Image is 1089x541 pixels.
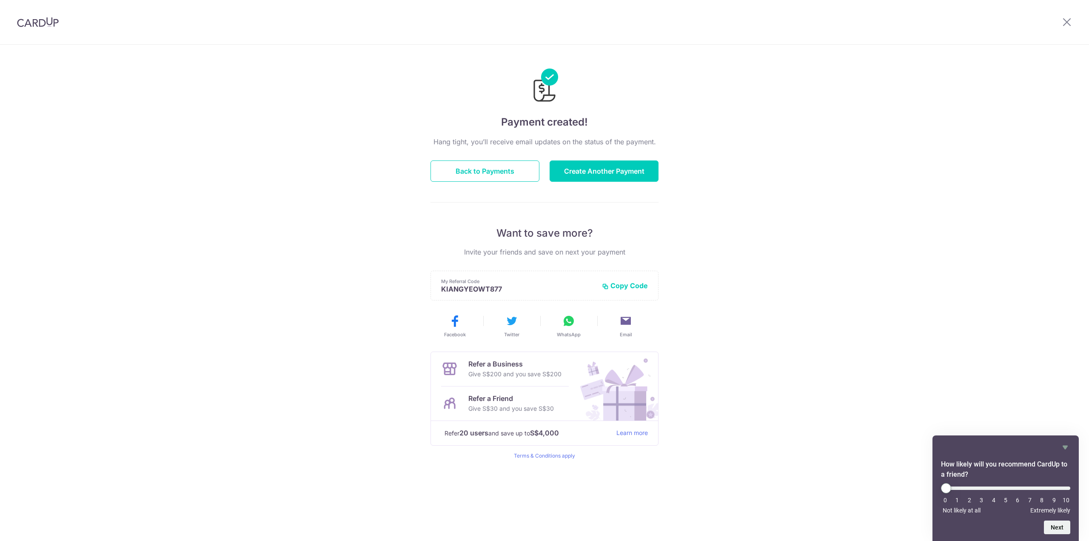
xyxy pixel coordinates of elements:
p: Want to save more? [430,226,659,240]
div: How likely will you recommend CardUp to a friend? Select an option from 0 to 10, with 0 being Not... [941,483,1070,514]
button: WhatsApp [544,314,594,338]
span: Not likely at all [943,507,981,514]
span: Twitter [504,331,519,338]
button: Facebook [430,314,480,338]
p: KIANGYEOWT877 [441,285,595,293]
h4: Payment created! [430,114,659,130]
li: 2 [965,497,974,504]
button: Copy Code [602,281,648,290]
img: Payments [531,69,558,104]
span: Extremely likely [1030,507,1070,514]
p: My Referral Code [441,278,595,285]
p: Hang tight, you’ll receive email updates on the status of the payment. [430,137,659,147]
p: Give S$200 and you save S$200 [468,369,562,379]
li: 0 [941,497,949,504]
li: 7 [1026,497,1034,504]
li: 1 [953,497,961,504]
strong: 20 users [459,428,488,438]
li: 10 [1062,497,1070,504]
button: Twitter [487,314,537,338]
p: Refer and save up to [445,428,610,438]
button: Back to Payments [430,160,539,182]
a: Terms & Conditions apply [514,452,575,459]
div: How likely will you recommend CardUp to a friend? Select an option from 0 to 10, with 0 being Not... [941,442,1070,534]
strong: S$4,000 [530,428,559,438]
li: 3 [977,497,986,504]
button: Email [601,314,651,338]
span: Facebook [444,331,466,338]
li: 6 [1013,497,1022,504]
li: 9 [1050,497,1058,504]
img: Refer [572,352,658,421]
li: 5 [1001,497,1010,504]
p: Refer a Business [468,359,562,369]
p: Refer a Friend [468,393,554,404]
button: Next question [1044,521,1070,534]
span: Email [620,331,632,338]
li: 4 [989,497,998,504]
span: WhatsApp [557,331,581,338]
p: Invite your friends and save on next your payment [430,247,659,257]
h2: How likely will you recommend CardUp to a friend? Select an option from 0 to 10, with 0 being Not... [941,459,1070,480]
img: CardUp [17,17,59,27]
button: Create Another Payment [550,160,659,182]
p: Give S$30 and you save S$30 [468,404,554,414]
li: 8 [1038,497,1046,504]
a: Learn more [616,428,648,438]
button: Hide survey [1060,442,1070,452]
